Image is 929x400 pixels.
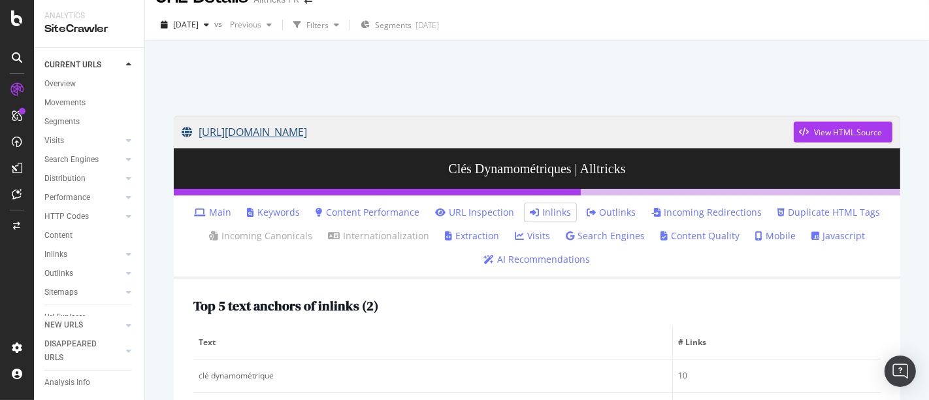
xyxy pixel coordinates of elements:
[566,229,645,242] a: Search Engines
[660,229,740,242] a: Content Quality
[44,58,101,72] div: CURRENT URLS
[44,310,135,324] a: Url Explorer
[44,310,85,324] div: Url Explorer
[44,96,135,110] a: Movements
[515,229,550,242] a: Visits
[44,115,135,129] a: Segments
[182,116,794,148] a: [URL][DOMAIN_NAME]
[173,19,199,30] span: 2025 Sep. 29th
[44,229,73,242] div: Content
[44,286,122,299] a: Sitemaps
[651,206,762,219] a: Incoming Redirections
[530,206,571,219] a: Inlinks
[44,77,135,91] a: Overview
[328,229,429,242] a: Internationalization
[44,267,122,280] a: Outlinks
[44,267,73,280] div: Outlinks
[44,376,135,390] a: Analysis Info
[44,229,135,242] a: Content
[44,210,122,224] a: HTTP Codes
[44,172,86,186] div: Distribution
[794,122,892,142] button: View HTML Source
[484,253,591,266] a: AI Recommendations
[209,229,312,242] a: Incoming Canonicals
[44,115,80,129] div: Segments
[44,58,122,72] a: CURRENT URLS
[44,22,134,37] div: SiteCrawler
[445,229,499,242] a: Extraction
[44,337,122,365] a: DISAPPEARED URLS
[174,148,900,189] h3: Clés Dynamométriques | Alltricks
[199,370,667,382] div: clé dynamométrique
[44,153,122,167] a: Search Engines
[375,20,412,31] span: Segments
[44,286,78,299] div: Sitemaps
[44,10,134,22] div: Analytics
[288,14,344,35] button: Filters
[885,356,916,387] div: Open Intercom Messenger
[44,248,122,261] a: Inlinks
[811,229,865,242] a: Javascript
[678,337,872,348] span: # Links
[44,134,64,148] div: Visits
[777,206,880,219] a: Duplicate HTML Tags
[755,229,796,242] a: Mobile
[678,370,875,382] div: 10
[247,206,300,219] a: Keywords
[44,153,99,167] div: Search Engines
[587,206,636,219] a: Outlinks
[199,337,664,348] span: Text
[44,134,122,148] a: Visits
[306,20,329,31] div: Filters
[435,206,514,219] a: URL Inspection
[44,77,76,91] div: Overview
[44,376,90,390] div: Analysis Info
[44,248,67,261] div: Inlinks
[155,14,214,35] button: [DATE]
[44,318,122,332] a: NEW URLS
[225,19,261,30] span: Previous
[44,96,86,110] div: Movements
[44,210,89,224] div: HTTP Codes
[44,191,122,205] a: Performance
[44,318,83,332] div: NEW URLS
[44,172,122,186] a: Distribution
[225,14,277,35] button: Previous
[814,127,882,138] div: View HTML Source
[44,191,90,205] div: Performance
[416,20,439,31] div: [DATE]
[214,18,225,29] span: vs
[316,206,419,219] a: Content Performance
[194,206,231,219] a: Main
[193,299,378,313] h2: Top 5 text anchors of inlinks ( 2 )
[44,337,110,365] div: DISAPPEARED URLS
[355,14,444,35] button: Segments[DATE]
